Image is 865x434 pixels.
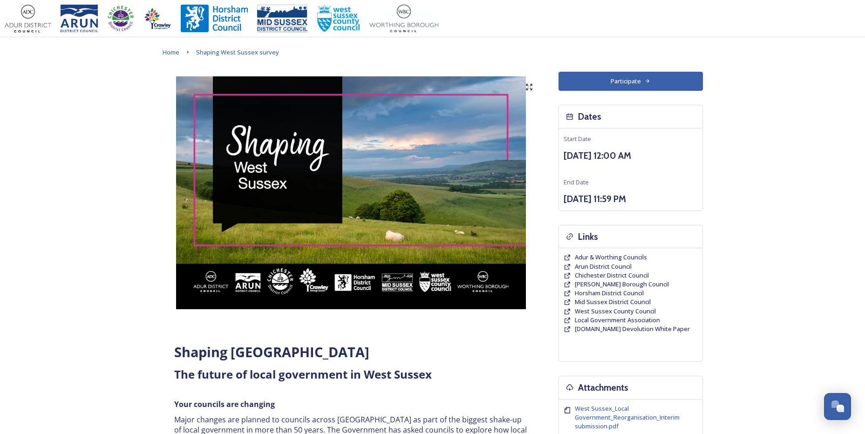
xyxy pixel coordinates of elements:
img: Horsham%20DC%20Logo.jpg [181,5,248,33]
span: Local Government Association [575,316,660,324]
span: Start Date [564,135,591,143]
img: Arun%20District%20Council%20logo%20blue%20CMYK.jpg [61,5,98,33]
img: CDC%20Logo%20-%20you%20may%20have%20a%20better%20version.jpg [107,5,134,33]
a: Adur & Worthing Councils [575,253,647,262]
h3: Dates [578,110,601,123]
strong: Shaping [GEOGRAPHIC_DATA] [174,343,369,361]
strong: The future of local government in West Sussex [174,366,432,382]
span: Chichester District Council [575,271,649,279]
span: Shaping West Sussex survey [196,48,279,56]
button: Participate [559,72,703,91]
span: Adur & Worthing Councils [575,253,647,261]
a: [PERSON_NAME] Borough Council [575,280,669,289]
strong: Your councils are changing [174,399,275,409]
span: Home [163,48,179,56]
img: Crawley%20BC%20logo.jpg [143,5,171,33]
h3: [DATE] 11:59 PM [564,192,698,206]
button: Open Chat [824,393,851,420]
a: Home [163,47,179,58]
a: West Sussex County Council [575,307,656,316]
img: WSCCPos-Spot-25mm.jpg [317,5,361,33]
h3: [DATE] 12:00 AM [564,149,698,163]
span: [PERSON_NAME] Borough Council [575,280,669,288]
a: Mid Sussex District Council [575,298,651,306]
img: 150ppimsdc%20logo%20blue.png [257,5,307,33]
h3: Attachments [578,381,628,394]
span: West Sussex County Council [575,307,656,315]
a: Chichester District Council [575,271,649,280]
span: End Date [564,178,589,186]
span: West Sussex_Local Government_Reorganisation_Interim submission.pdf [575,404,680,430]
a: Local Government Association [575,316,660,325]
a: Arun District Council [575,262,632,271]
a: Shaping West Sussex survey [196,47,279,58]
img: Worthing_Adur%20%281%29.jpg [369,5,438,33]
a: Horsham District Council [575,289,644,298]
h3: Links [578,230,598,244]
a: [DOMAIN_NAME] Devolution White Paper [575,325,690,333]
span: Horsham District Council [575,289,644,297]
img: Adur%20logo%20%281%29.jpeg [5,5,51,33]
